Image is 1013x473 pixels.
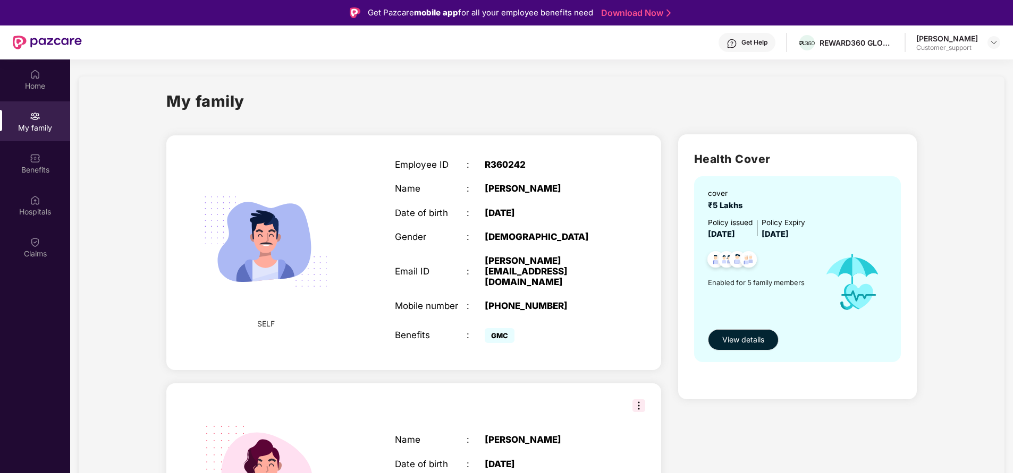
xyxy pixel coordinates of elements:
div: [PERSON_NAME] [485,434,610,445]
img: svg+xml;base64,PHN2ZyB4bWxucz0iaHR0cDovL3d3dy53My5vcmcvMjAwMC9zdmciIHdpZHRoPSIyMjQiIGhlaWdodD0iMT... [189,165,342,317]
img: svg+xml;base64,PHN2ZyB3aWR0aD0iMjAiIGhlaWdodD0iMjAiIHZpZXdCb3g9IjAgMCAyMCAyMCIgZmlsbD0ibm9uZSIgeG... [30,111,40,122]
img: svg+xml;base64,PHN2ZyB4bWxucz0iaHR0cDovL3d3dy53My5vcmcvMjAwMC9zdmciIHdpZHRoPSI0OC45NDMiIGhlaWdodD... [736,248,762,274]
div: : [467,266,485,277]
div: Email ID [395,266,467,277]
div: Get Help [741,38,767,47]
div: Policy Expiry [762,217,805,228]
img: svg+xml;base64,PHN2ZyB4bWxucz0iaHR0cDovL3d3dy53My5vcmcvMjAwMC9zdmciIHdpZHRoPSI0OC45NDMiIGhlaWdodD... [724,248,750,274]
span: GMC [485,328,514,343]
div: [PERSON_NAME] [916,33,978,44]
div: : [467,300,485,311]
a: Download Now [601,7,668,19]
img: New Pazcare Logo [13,36,82,49]
div: [DATE] [485,208,610,218]
div: Benefits [395,330,467,340]
img: R360%20LOGO.png [799,41,815,46]
div: [DEMOGRAPHIC_DATA] [485,231,610,242]
img: svg+xml;base64,PHN2ZyBpZD0iSGVscC0zMngzMiIgeG1sbnM9Imh0dHA6Ly93d3cudzMub3JnLzIwMDAvc3ZnIiB3aWR0aD... [727,38,737,49]
img: svg+xml;base64,PHN2ZyB4bWxucz0iaHR0cDovL3d3dy53My5vcmcvMjAwMC9zdmciIHdpZHRoPSI0OC45MTUiIGhlaWdodD... [714,248,740,274]
div: : [467,330,485,340]
span: Enabled for 5 family members [708,277,814,288]
div: Get Pazcare for all your employee benefits need [368,6,593,19]
div: Name [395,183,467,194]
div: : [467,208,485,218]
h2: Health Cover [694,150,901,168]
div: Date of birth [395,208,467,218]
div: cover [708,188,747,199]
div: [DATE] [485,459,610,469]
img: Logo [350,7,360,18]
div: Customer_support [916,44,978,52]
img: svg+xml;base64,PHN2ZyBpZD0iQ2xhaW0iIHhtbG5zPSJodHRwOi8vd3d3LnczLm9yZy8yMDAwL3N2ZyIgd2lkdGg9IjIwIi... [30,237,40,247]
div: : [467,231,485,242]
img: svg+xml;base64,PHN2ZyBpZD0iQmVuZWZpdHMiIHhtbG5zPSJodHRwOi8vd3d3LnczLm9yZy8yMDAwL3N2ZyIgd2lkdGg9Ij... [30,153,40,164]
img: svg+xml;base64,PHN2ZyBpZD0iRHJvcGRvd24tMzJ4MzIiIHhtbG5zPSJodHRwOi8vd3d3LnczLm9yZy8yMDAwL3N2ZyIgd2... [990,38,998,47]
div: Mobile number [395,300,467,311]
img: svg+xml;base64,PHN2ZyB3aWR0aD0iMzIiIGhlaWdodD0iMzIiIHZpZXdCb3g9IjAgMCAzMiAzMiIgZmlsbD0ibm9uZSIgeG... [632,399,645,412]
img: icon [814,240,891,323]
span: ₹5 Lakhs [708,201,747,210]
img: svg+xml;base64,PHN2ZyB4bWxucz0iaHR0cDovL3d3dy53My5vcmcvMjAwMC9zdmciIHdpZHRoPSI0OC45NDMiIGhlaWdodD... [703,248,729,274]
div: : [467,159,485,170]
div: Date of birth [395,459,467,469]
span: [DATE] [762,229,789,239]
img: svg+xml;base64,PHN2ZyBpZD0iSG9zcGl0YWxzIiB4bWxucz0iaHR0cDovL3d3dy53My5vcmcvMjAwMC9zdmciIHdpZHRoPS... [30,195,40,205]
div: [PERSON_NAME][EMAIL_ADDRESS][DOMAIN_NAME] [485,255,610,287]
div: Gender [395,231,467,242]
span: SELF [257,318,275,330]
img: svg+xml;base64,PHN2ZyBpZD0iSG9tZSIgeG1sbnM9Imh0dHA6Ly93d3cudzMub3JnLzIwMDAvc3ZnIiB3aWR0aD0iMjAiIG... [30,69,40,80]
div: Name [395,434,467,445]
span: [DATE] [708,229,735,239]
span: View details [722,334,764,346]
div: [PERSON_NAME] [485,183,610,194]
div: R360242 [485,159,610,170]
div: Employee ID [395,159,467,170]
div: REWARD360 GLOBAL SERVICES PRIVATE LIMITED [820,38,894,48]
div: Policy issued [708,217,753,228]
h1: My family [166,89,244,113]
div: : [467,434,485,445]
button: View details [708,329,779,350]
div: : [467,183,485,194]
div: : [467,459,485,469]
strong: mobile app [414,7,458,18]
div: [PHONE_NUMBER] [485,300,610,311]
img: Stroke [666,7,671,19]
